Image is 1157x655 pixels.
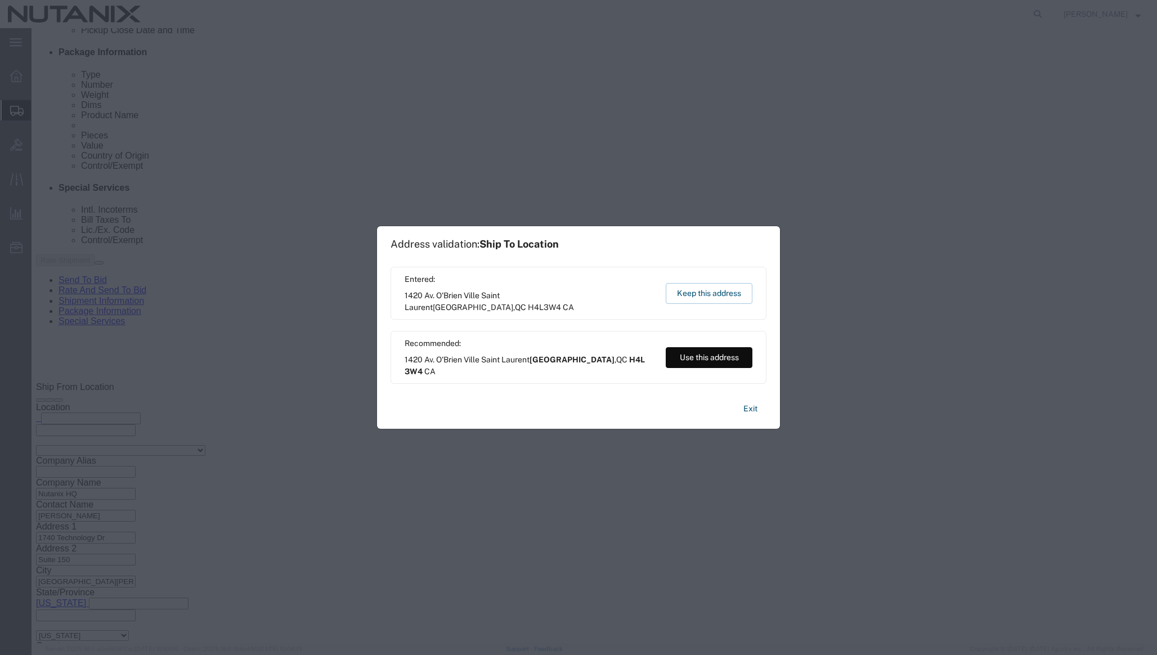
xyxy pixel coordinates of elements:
span: Recommended: [405,338,655,349]
span: 1420 Av. O'Brien Ville Saint Laurent , [405,354,655,378]
span: Entered: [405,273,655,285]
button: Exit [734,399,766,419]
span: H4L3W4 [528,303,561,312]
span: [GEOGRAPHIC_DATA] [530,355,615,364]
span: Ship To Location [479,238,559,250]
button: Use this address [666,347,752,368]
span: CA [424,367,436,376]
span: QC [616,355,627,364]
span: QC [515,303,526,312]
span: CA [563,303,574,312]
button: Keep this address [666,283,752,304]
span: [GEOGRAPHIC_DATA] [433,303,513,312]
span: H4L 3W4 [405,355,645,376]
h1: Address validation: [391,238,559,250]
span: 1420 Av. O'Brien Ville Saint Laurent , [405,290,655,313]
